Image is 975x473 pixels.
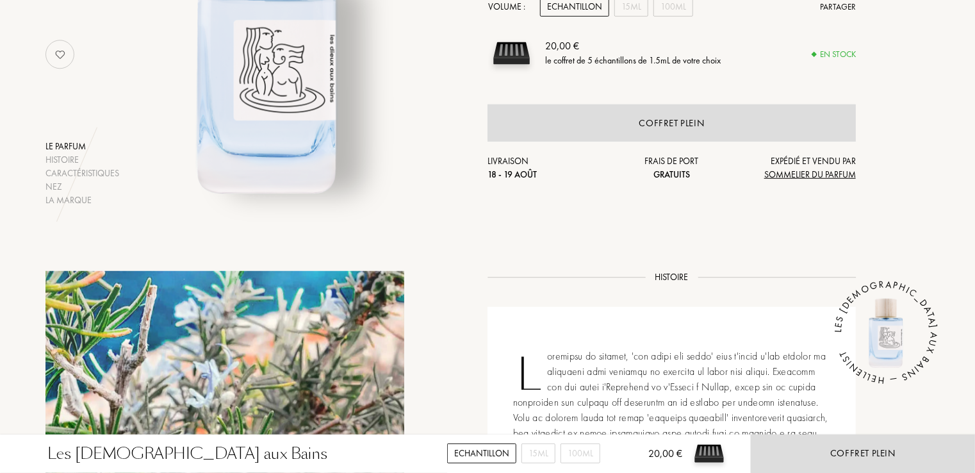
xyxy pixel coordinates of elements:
[812,48,856,61] div: En stock
[447,444,516,463] div: Echantillon
[45,153,119,167] div: Histoire
[45,167,119,180] div: Caractéristiques
[487,154,610,181] div: Livraison
[45,194,119,207] div: La marque
[628,446,682,473] div: 20,00 €
[487,169,537,180] span: 18 - 19 août
[690,435,728,473] img: sample box sommelier du parfum
[848,294,924,371] img: Les Dieux aux Bains
[764,169,856,180] span: Sommelier du Parfum
[521,444,555,463] div: 15mL
[639,116,705,131] div: Coffret plein
[830,446,896,461] div: Coffret plein
[653,169,690,180] span: Gratuits
[545,39,721,54] div: 20,00 €
[487,29,536,78] img: sample box
[545,54,721,68] div: le coffret de 5 échantillons de 1.5mL de votre choix
[561,444,600,463] div: 100mL
[45,140,119,153] div: Le parfum
[47,442,327,465] div: Les [DEMOGRAPHIC_DATA] aux Bains
[820,1,856,13] div: Partager
[45,180,119,194] div: Nez
[47,42,73,67] img: no_like_p.png
[733,154,856,181] div: Expédié et vendu par
[610,154,733,181] div: Frais de port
